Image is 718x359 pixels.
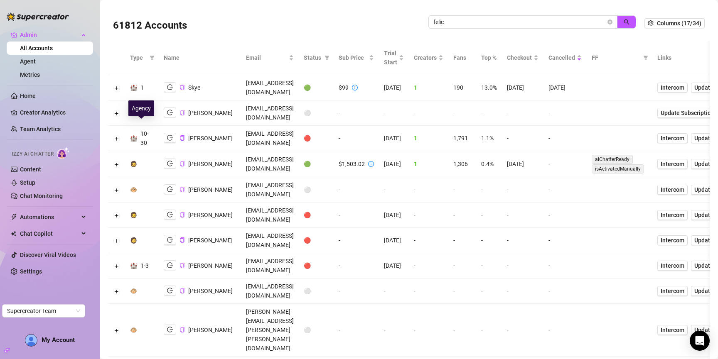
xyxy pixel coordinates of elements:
span: Chat Copilot [20,227,79,240]
button: logout [164,286,176,296]
span: copy [179,237,185,243]
span: Skye [188,84,200,91]
td: [EMAIL_ADDRESS][DOMAIN_NAME] [241,203,299,228]
button: Copy Account UID [179,186,185,193]
td: [DATE] [502,151,543,177]
span: filter [323,51,331,64]
span: 190 [453,84,463,91]
span: [PERSON_NAME] [188,327,233,333]
div: 🏰 [130,83,137,92]
a: Intercom [657,325,688,335]
td: - [334,304,379,357]
span: filter [643,55,648,60]
td: - [502,100,543,126]
th: Email [241,41,299,75]
button: Copy Account UID [179,262,185,269]
span: filter [642,51,650,64]
a: Intercom [657,210,688,220]
span: [PERSON_NAME] [188,161,233,167]
a: Discover Viral Videos [20,252,76,258]
td: - [448,253,476,278]
td: [EMAIL_ADDRESS][DOMAIN_NAME] [241,126,299,151]
button: logout [164,210,176,220]
span: 1,306 [453,161,468,167]
span: logout [167,110,173,115]
td: - [448,177,476,203]
span: Columns (17/34) [657,20,701,27]
div: 1-3 [140,261,149,270]
button: Expand row [113,187,120,193]
button: Copy Account UID [179,288,185,294]
span: Supercreator Team [7,305,80,317]
td: - [409,100,448,126]
a: Chat Monitoring [20,193,63,199]
span: Intercom [661,134,684,143]
span: 0.4% [481,161,494,167]
div: $99 [339,83,349,92]
span: [PERSON_NAME] [188,262,233,269]
td: - [476,203,502,228]
td: - [476,278,502,304]
button: Copy Account UID [179,237,185,243]
td: - [502,203,543,228]
span: 🔴 [304,262,311,269]
span: Cancelled [548,53,575,62]
span: ⚪ [304,110,311,116]
button: logout [164,159,176,169]
th: Name [159,41,241,75]
td: - [334,126,379,151]
button: Copy Account UID [179,161,185,167]
div: Open Intercom Messenger [690,331,710,351]
a: Intercom [657,286,688,296]
button: logout [164,107,176,117]
td: - [502,228,543,253]
td: - [448,100,476,126]
span: Intercom [661,185,684,194]
th: Fans [448,41,476,75]
div: 🐵 [130,325,137,335]
td: - [334,100,379,126]
a: Intercom [657,159,688,169]
span: logout [167,327,173,332]
button: Expand row [113,237,120,244]
span: logout [167,212,173,217]
span: info-circle [352,85,358,90]
img: Chat Copilot [11,231,16,237]
div: 🏰 [130,134,137,143]
h3: 61812 Accounts [113,19,187,32]
span: [PERSON_NAME] [188,212,233,218]
button: Copy Account UID [179,84,185,90]
td: - [409,177,448,203]
span: filter [150,55,155,60]
span: 🔴 [304,135,311,142]
button: Expand row [113,161,120,168]
button: Expand row [113,110,120,117]
a: Intercom [657,185,688,195]
a: Setup [20,179,35,186]
td: [DATE] [379,203,409,228]
span: copy [179,212,185,217]
td: [EMAIL_ADDRESS][DOMAIN_NAME] [241,151,299,177]
th: Trial Start [379,41,409,75]
span: logout [167,84,173,90]
span: My Account [42,336,75,344]
button: Update Subscription [657,108,718,118]
td: [DATE] [543,75,587,100]
span: Intercom [661,159,684,169]
td: - [543,304,587,357]
span: 13.0% [481,84,497,91]
span: logout [167,237,173,243]
span: copy [179,110,185,115]
button: logout [164,325,176,335]
div: Agency [128,100,154,116]
span: copy [179,187,185,192]
td: - [409,253,448,278]
button: Copy Account UID [179,212,185,218]
td: [EMAIL_ADDRESS][DOMAIN_NAME] [241,75,299,100]
span: Status [304,53,321,62]
span: filter [148,51,156,64]
td: - [543,100,587,126]
span: Update Subscription [661,110,714,116]
a: Settings [20,268,42,275]
td: - [502,304,543,357]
